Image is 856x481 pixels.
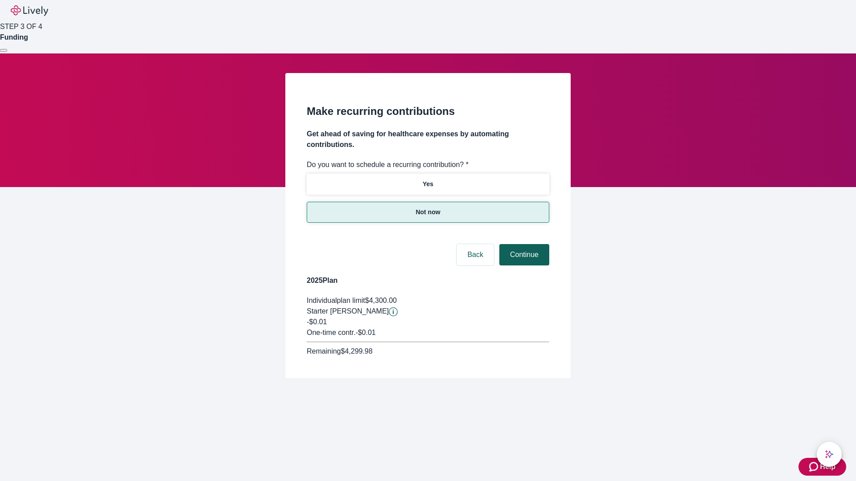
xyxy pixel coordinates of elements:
label: Do you want to schedule a recurring contribution? * [307,159,469,170]
span: Starter [PERSON_NAME] [307,307,389,315]
button: Zendesk support iconHelp [798,458,846,476]
span: $4,300.00 [365,297,397,304]
span: -$0.01 [307,318,327,326]
span: Individual plan limit [307,297,365,304]
h2: Make recurring contributions [307,103,549,119]
button: Lively will contribute $0.01 to establish your account [389,307,398,316]
button: chat [817,442,842,467]
h4: Get ahead of saving for healthcare expenses by automating contributions. [307,129,549,150]
svg: Lively AI Assistant [825,450,834,459]
p: Yes [423,179,433,189]
span: Help [820,461,835,472]
button: Not now [307,202,549,223]
svg: Starter penny details [389,307,398,316]
span: $4,299.98 [341,347,372,355]
button: Back [457,244,494,265]
button: Yes [307,174,549,195]
button: Continue [499,244,549,265]
img: Lively [11,5,48,16]
span: Remaining [307,347,341,355]
span: - $0.01 [355,329,375,336]
p: Not now [416,208,440,217]
span: One-time contr. [307,329,355,336]
svg: Zendesk support icon [809,461,820,472]
h4: 2025 Plan [307,275,549,286]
